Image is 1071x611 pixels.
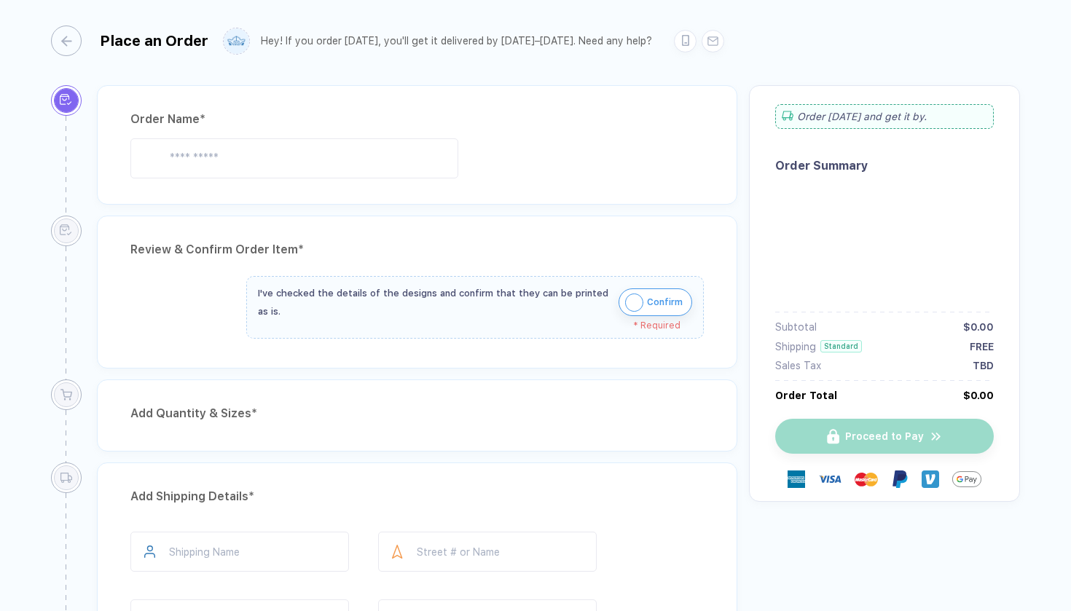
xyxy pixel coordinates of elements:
div: Place an Order [100,32,208,50]
div: * Required [258,320,680,331]
img: visa [818,468,841,491]
button: iconConfirm [619,288,692,316]
div: Shipping [775,341,816,352]
div: Review & Confirm Order Item [130,238,704,261]
div: Add Quantity & Sizes [130,402,704,425]
div: Add Shipping Details [130,485,704,508]
img: Venmo [922,470,939,488]
div: Order Summary [775,159,994,173]
div: $0.00 [963,321,994,333]
img: express [788,470,805,488]
img: icon [625,293,643,312]
div: FREE [970,341,994,352]
div: TBD [973,360,994,371]
img: GPay [952,465,981,494]
div: Order Name [130,108,704,131]
div: Sales Tax [775,360,821,371]
div: $0.00 [963,390,994,401]
img: Paypal [891,470,909,488]
div: Standard [820,340,862,352]
img: user profile [224,28,249,54]
div: Hey! If you order [DATE], you'll get it delivered by [DATE]–[DATE]. Need any help? [261,35,652,47]
div: Subtotal [775,321,817,333]
img: master-card [855,468,878,491]
div: Order Total [775,390,837,401]
span: Confirm [647,291,683,314]
div: Order [DATE] and get it by . [775,104,994,129]
div: I've checked the details of the designs and confirm that they can be printed as is. [258,284,611,320]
